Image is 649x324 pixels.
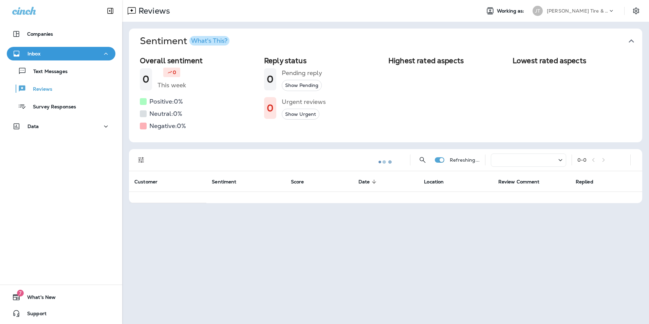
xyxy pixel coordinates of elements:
[27,31,53,37] p: Companies
[27,124,39,129] p: Data
[27,51,40,56] p: Inbox
[7,120,115,133] button: Data
[7,290,115,304] button: 7What's New
[7,64,115,78] button: Text Messages
[7,307,115,320] button: Support
[26,69,68,75] p: Text Messages
[7,99,115,113] button: Survey Responses
[26,86,52,93] p: Reviews
[7,82,115,96] button: Reviews
[101,4,120,18] button: Collapse Sidebar
[20,294,56,303] span: What's New
[7,47,115,60] button: Inbox
[26,104,76,110] p: Survey Responses
[20,311,47,319] span: Support
[17,290,24,296] span: 7
[7,27,115,41] button: Companies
